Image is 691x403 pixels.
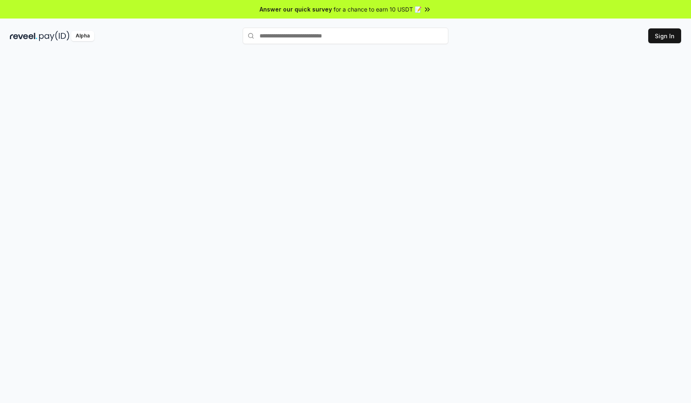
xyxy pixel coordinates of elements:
[334,5,422,14] span: for a chance to earn 10 USDT 📝
[10,31,37,41] img: reveel_dark
[260,5,332,14] span: Answer our quick survey
[648,28,681,43] button: Sign In
[71,31,94,41] div: Alpha
[39,31,70,41] img: pay_id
